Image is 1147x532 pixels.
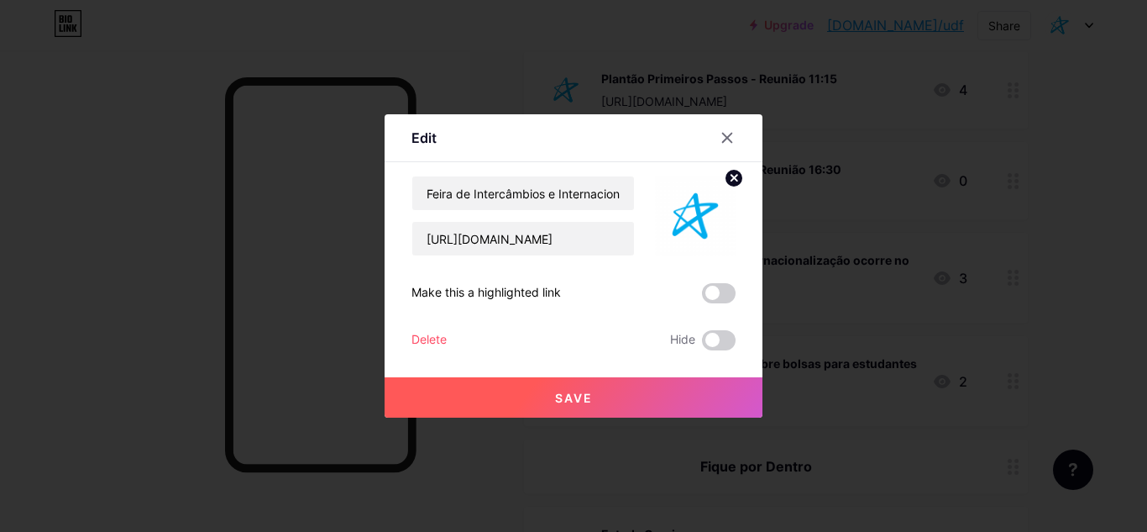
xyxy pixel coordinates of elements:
input: URL [412,222,634,255]
input: Title [412,176,634,210]
button: Save [385,377,762,418]
img: link_thumbnail [655,176,736,256]
span: Save [555,391,593,405]
div: Make this a highlighted link [411,283,561,303]
div: Delete [411,330,447,350]
div: Edit [411,128,437,148]
span: Hide [670,330,695,350]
